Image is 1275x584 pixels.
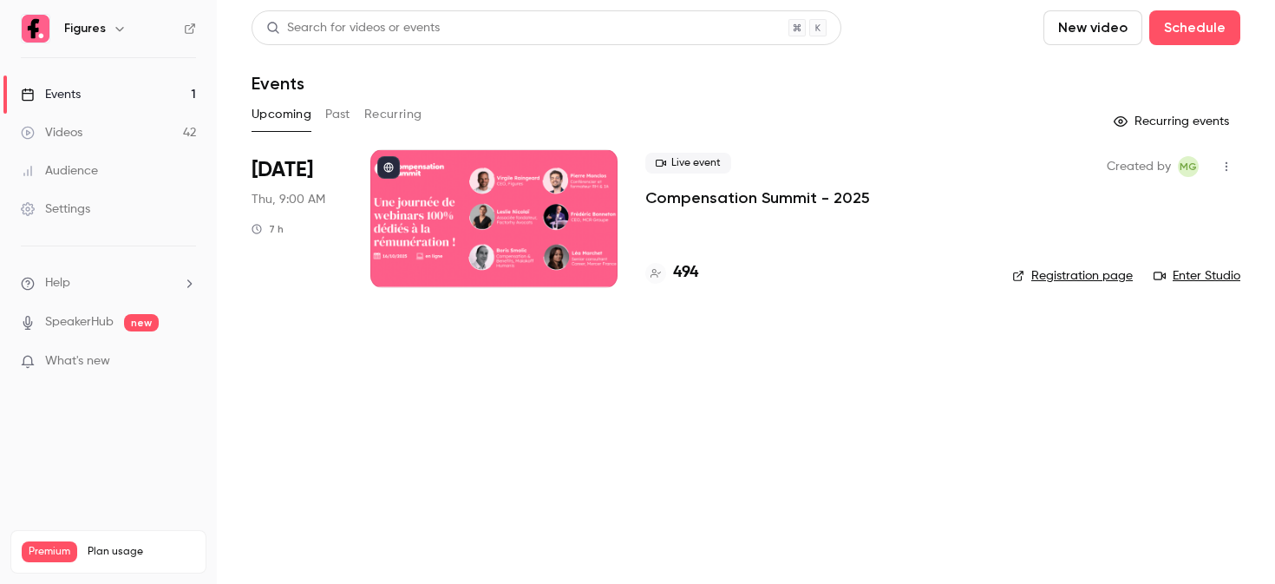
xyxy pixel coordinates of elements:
[21,200,90,218] div: Settings
[252,149,343,288] div: Oct 16 Thu, 9:00 AM (Europe/Paris)
[645,261,698,285] a: 494
[45,313,114,331] a: SpeakerHub
[1154,267,1240,285] a: Enter Studio
[252,101,311,128] button: Upcoming
[175,354,196,370] iframe: Noticeable Trigger
[1043,10,1142,45] button: New video
[64,20,106,37] h6: Figures
[252,73,304,94] h1: Events
[22,541,77,562] span: Premium
[1180,156,1197,177] span: MG
[21,274,196,292] li: help-dropdown-opener
[673,261,698,285] h4: 494
[1107,156,1171,177] span: Created by
[325,101,350,128] button: Past
[252,222,284,236] div: 7 h
[45,274,70,292] span: Help
[252,191,325,208] span: Thu, 9:00 AM
[645,153,731,174] span: Live event
[1012,267,1133,285] a: Registration page
[645,187,870,208] a: Compensation Summit - 2025
[22,15,49,43] img: Figures
[45,352,110,371] span: What's new
[266,19,440,37] div: Search for videos or events
[21,124,82,141] div: Videos
[124,314,159,331] span: new
[88,545,195,559] span: Plan usage
[364,101,422,128] button: Recurring
[21,162,98,180] div: Audience
[21,86,81,103] div: Events
[1149,10,1240,45] button: Schedule
[252,156,313,184] span: [DATE]
[1178,156,1199,177] span: Mégane Gateau
[1106,108,1240,135] button: Recurring events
